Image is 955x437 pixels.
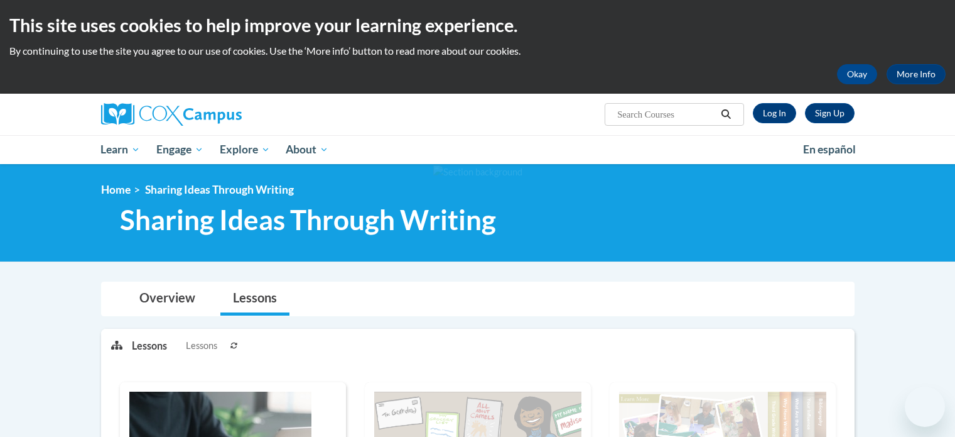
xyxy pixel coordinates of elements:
[132,339,167,353] p: Lessons
[795,136,864,163] a: En español
[101,103,340,126] a: Cox Campus
[805,103,855,123] a: Register
[101,183,131,196] a: Home
[186,339,217,353] span: Lessons
[100,142,140,157] span: Learn
[101,103,242,126] img: Cox Campus
[278,135,337,164] a: About
[837,64,877,84] button: Okay
[433,165,522,179] img: Section background
[127,282,208,316] a: Overview
[716,107,735,122] button: Search
[220,142,270,157] span: Explore
[9,13,946,38] h2: This site uses cookies to help improve your learning experience.
[156,142,203,157] span: Engage
[120,203,496,236] span: Sharing Ideas Through Writing
[145,183,294,196] span: Sharing Ideas Through Writing
[803,143,856,156] span: En español
[220,282,289,316] a: Lessons
[616,107,716,122] input: Search Courses
[286,142,328,157] span: About
[887,64,946,84] a: More Info
[905,387,945,427] iframe: Button to launch messaging window
[82,135,873,164] div: Main menu
[93,135,149,164] a: Learn
[9,44,946,58] p: By continuing to use the site you agree to our use of cookies. Use the ‘More info’ button to read...
[212,135,278,164] a: Explore
[753,103,796,123] a: Log In
[148,135,212,164] a: Engage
